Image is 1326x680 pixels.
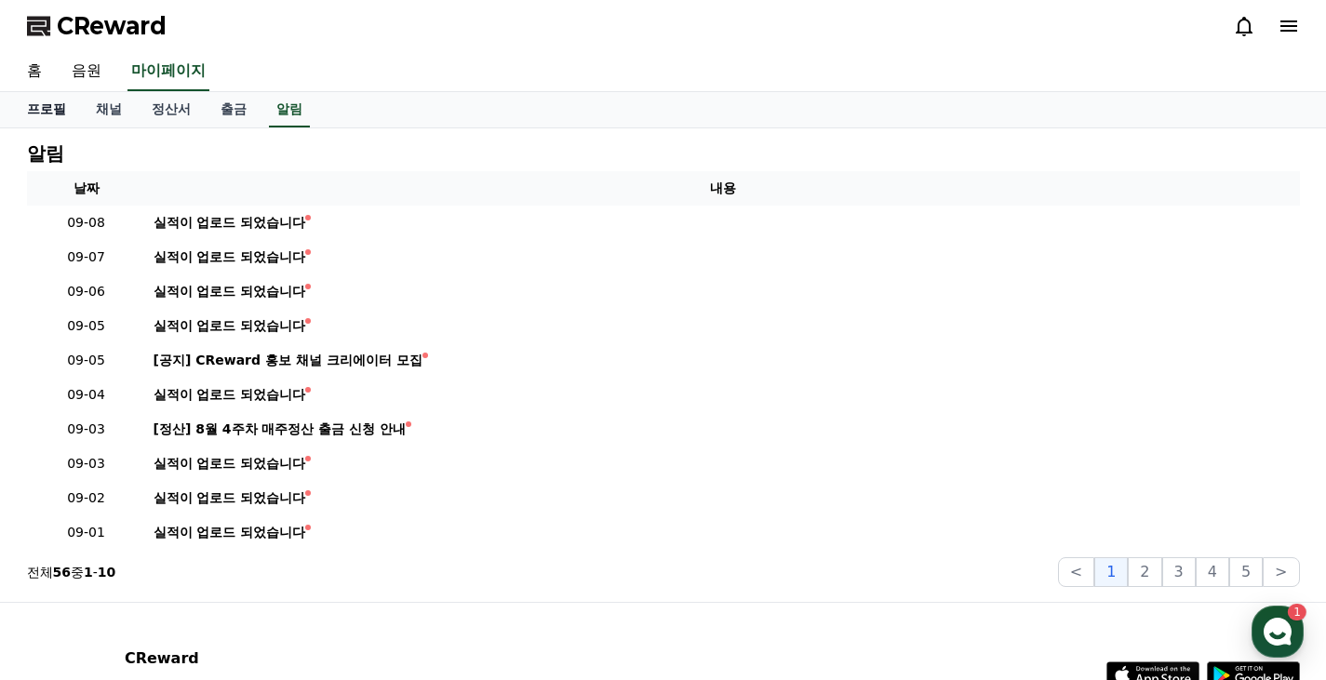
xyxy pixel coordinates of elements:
p: 09-01 [34,523,139,542]
div: 실적이 업로드 되었습니다 [154,488,306,508]
div: 실적이 업로드 되었습니다 [154,454,306,473]
p: 09-05 [34,316,139,336]
div: [공지] CReward 홍보 채널 크리에이터 모집 [154,351,422,370]
h4: 알림 [27,143,64,164]
button: > [1263,557,1299,587]
a: 실적이 업로드 되었습니다 [154,385,1293,405]
div: [정산] 8월 4주차 매주정산 출금 신청 안내 [154,420,407,439]
p: 09-06 [34,282,139,301]
div: 실적이 업로드 되었습니다 [154,316,306,336]
button: < [1058,557,1094,587]
button: 1 [1094,557,1128,587]
p: 09-02 [34,488,139,508]
p: 09-07 [34,247,139,267]
div: 실적이 업로드 되었습니다 [154,385,306,405]
div: 실적이 업로드 되었습니다 [154,213,306,233]
strong: 1 [84,565,93,580]
button: 3 [1162,557,1196,587]
a: 실적이 업로드 되었습니다 [154,247,1293,267]
a: 채널 [81,92,137,127]
p: 전체 중 - [27,563,116,581]
span: 홈 [59,553,70,568]
span: 설정 [288,553,310,568]
button: 5 [1229,557,1263,587]
div: 실적이 업로드 되었습니다 [154,282,306,301]
a: [정산] 8월 4주차 매주정산 출금 신청 안내 [154,420,1293,439]
p: 09-05 [34,351,139,370]
span: 1 [189,525,195,540]
a: 실적이 업로드 되었습니다 [154,213,1293,233]
a: 실적이 업로드 되었습니다 [154,523,1293,542]
div: 실적이 업로드 되었습니다 [154,247,306,267]
a: 정산서 [137,92,206,127]
a: 실적이 업로드 되었습니다 [154,454,1293,473]
p: 09-04 [34,385,139,405]
a: 1대화 [123,526,240,572]
strong: 10 [98,565,115,580]
a: 프로필 [12,92,81,127]
a: 실적이 업로드 되었습니다 [154,488,1293,508]
button: 2 [1128,557,1161,587]
p: CReward [125,647,352,670]
span: 대화 [170,554,193,569]
th: 날짜 [27,171,146,206]
th: 내용 [146,171,1300,206]
strong: 56 [53,565,71,580]
a: 홈 [6,526,123,572]
a: 알림 [269,92,310,127]
a: 마이페이지 [127,52,209,91]
span: CReward [57,11,167,41]
p: 09-03 [34,454,139,473]
p: 09-08 [34,213,139,233]
a: 실적이 업로드 되었습니다 [154,282,1293,301]
div: 실적이 업로드 되었습니다 [154,523,306,542]
a: 음원 [57,52,116,91]
a: 설정 [240,526,357,572]
a: [공지] CReward 홍보 채널 크리에이터 모집 [154,351,1293,370]
a: 실적이 업로드 되었습니다 [154,316,1293,336]
a: 출금 [206,92,261,127]
p: 09-03 [34,420,139,439]
a: CReward [27,11,167,41]
a: 홈 [12,52,57,91]
button: 4 [1196,557,1229,587]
